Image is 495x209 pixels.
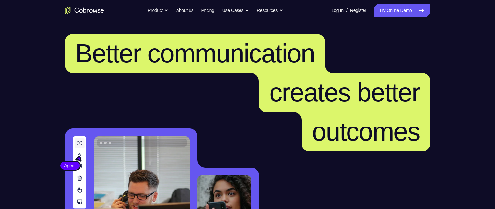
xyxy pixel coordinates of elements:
[269,78,420,107] span: creates better
[222,4,249,17] button: Use Cases
[65,7,104,14] a: Go to the home page
[312,117,420,146] span: outcomes
[148,4,168,17] button: Product
[346,7,348,14] span: /
[350,4,366,17] a: Register
[332,4,344,17] a: Log In
[257,4,283,17] button: Resources
[374,4,430,17] a: Try Online Demo
[201,4,214,17] a: Pricing
[60,162,80,169] span: Agent
[176,4,193,17] a: About us
[75,39,315,68] span: Better communication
